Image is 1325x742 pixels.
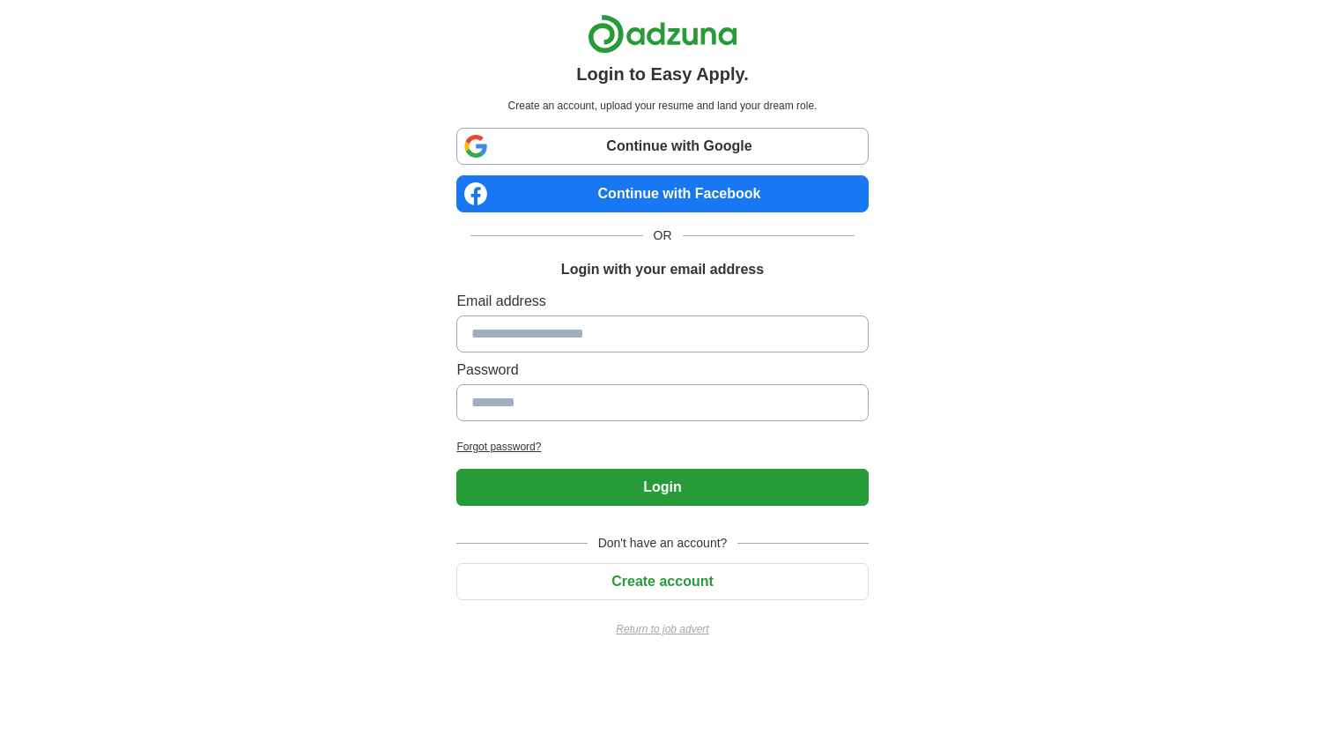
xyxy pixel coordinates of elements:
[456,175,868,212] a: Continue with Facebook
[456,563,868,600] button: Create account
[456,469,868,506] button: Login
[456,439,868,455] a: Forgot password?
[576,61,749,87] h1: Login to Easy Apply.
[460,98,864,114] p: Create an account, upload your resume and land your dream role.
[561,259,764,280] h1: Login with your email address
[456,128,868,165] a: Continue with Google
[456,360,868,381] label: Password
[588,534,738,553] span: Don't have an account?
[456,574,868,589] a: Create account
[588,14,737,54] img: Adzuna logo
[643,226,683,245] span: OR
[456,621,868,637] a: Return to job advert
[456,291,868,312] label: Email address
